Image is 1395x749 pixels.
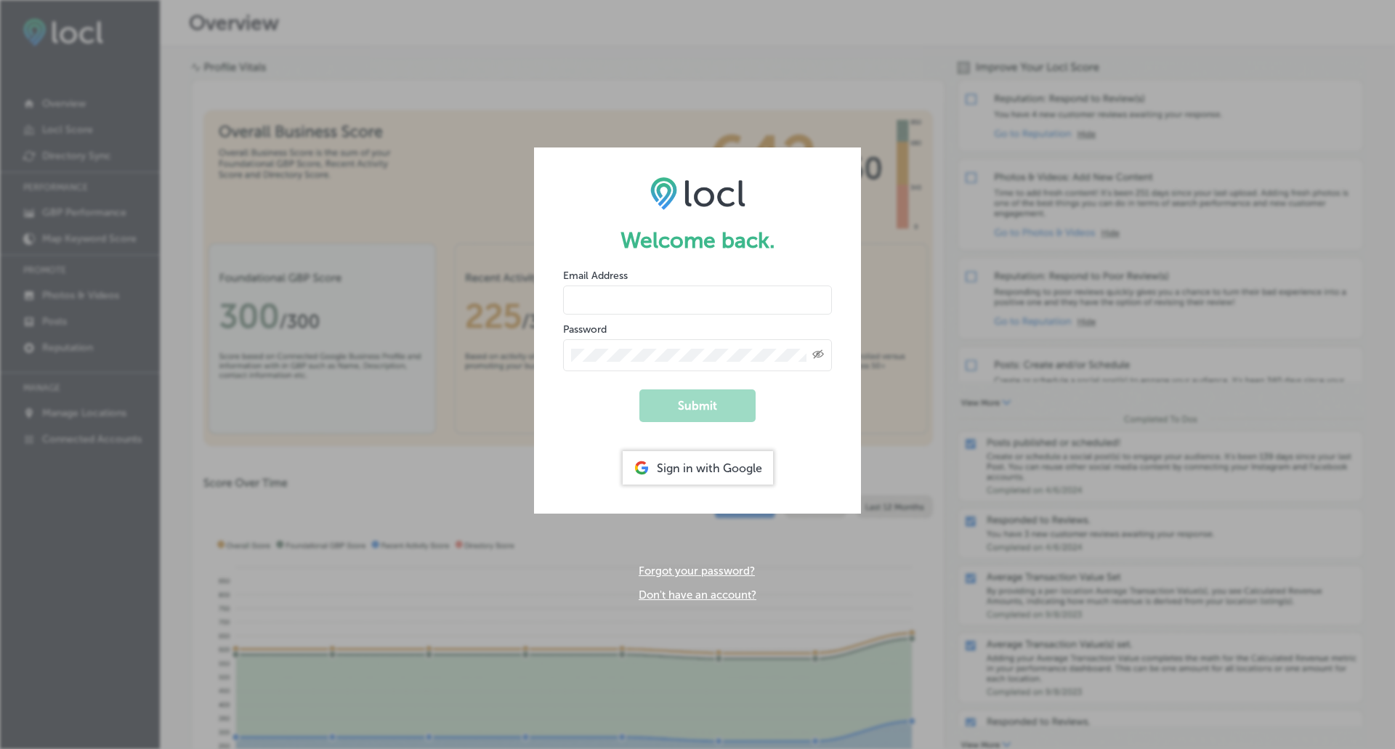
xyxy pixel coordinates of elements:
button: Submit [639,389,756,422]
span: Toggle password visibility [812,349,824,362]
img: LOCL logo [650,177,745,210]
h1: Welcome back. [563,227,832,254]
label: Email Address [563,270,628,282]
a: Forgot your password? [639,564,755,578]
a: Don't have an account? [639,588,756,602]
label: Password [563,323,607,336]
div: Sign in with Google [623,451,773,485]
